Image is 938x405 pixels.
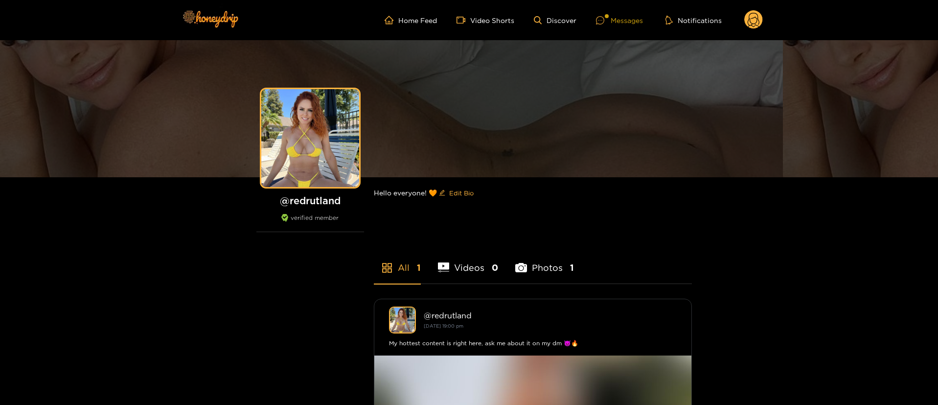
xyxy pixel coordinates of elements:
[570,262,574,274] span: 1
[374,239,421,284] li: All
[389,338,677,348] div: My hottest content is right here, ask me about it on my dm 😈🔥
[515,239,574,284] li: Photos
[437,185,476,201] button: editEdit Bio
[534,16,576,24] a: Discover
[256,194,364,207] h1: @ redrutland
[381,262,393,274] span: appstore
[438,239,499,284] li: Videos
[492,262,498,274] span: 0
[439,190,445,197] span: edit
[449,188,474,198] span: Edit Bio
[424,323,463,329] small: [DATE] 19:00 pm
[596,15,643,26] div: Messages
[424,311,677,320] div: @ redrutland
[417,262,421,274] span: 1
[389,307,416,334] img: redrutland
[457,16,514,24] a: Video Shorts
[374,177,692,209] div: Hello everyone! 🧡
[385,16,437,24] a: Home Feed
[663,15,725,25] button: Notifications
[457,16,470,24] span: video-camera
[385,16,398,24] span: home
[256,214,364,232] div: verified member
